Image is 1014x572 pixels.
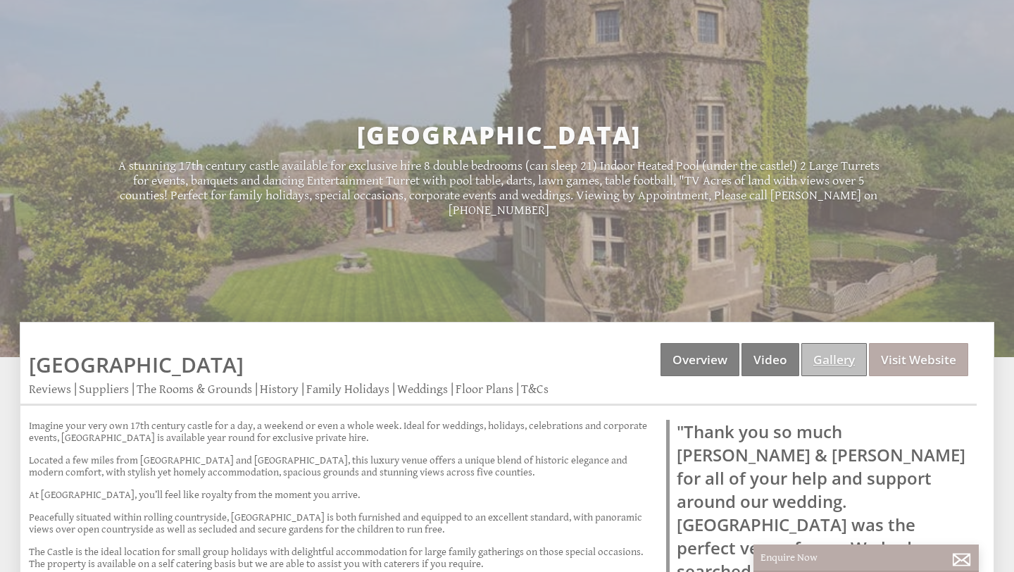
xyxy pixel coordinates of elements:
a: Gallery [801,343,867,376]
p: Located a few miles from [GEOGRAPHIC_DATA] and [GEOGRAPHIC_DATA], this luxury venue offers a uniq... [29,454,649,478]
a: Overview [661,343,739,376]
a: Visit Website [869,343,968,376]
p: Peacefully situated within rolling countryside, [GEOGRAPHIC_DATA] is both furnished and equipped ... [29,511,649,535]
a: [GEOGRAPHIC_DATA] [29,350,244,379]
a: Reviews [29,382,71,397]
p: The Castle is the ideal location for small group holidays with delightful accommodation for large... [29,546,649,570]
a: Video [741,343,799,376]
a: Suppliers [79,382,129,397]
a: Weddings [397,382,448,397]
p: Imagine your very own 17th century castle for a day, a weekend or even a whole week. Ideal for we... [29,420,649,444]
p: Enquire Now [760,552,972,564]
a: The Rooms & Grounds [137,382,252,397]
p: A stunning 17th century castle available for exclusive hire 8 double bedrooms (can sleep 21) Indo... [115,158,882,218]
a: T&Cs [521,382,549,397]
p: At [GEOGRAPHIC_DATA], you’ll feel like royalty from the moment you arrive. [29,489,649,501]
a: History [260,382,299,397]
h2: [GEOGRAPHIC_DATA] [115,118,882,151]
a: Floor Plans [456,382,513,397]
a: Family Holidays [306,382,389,397]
